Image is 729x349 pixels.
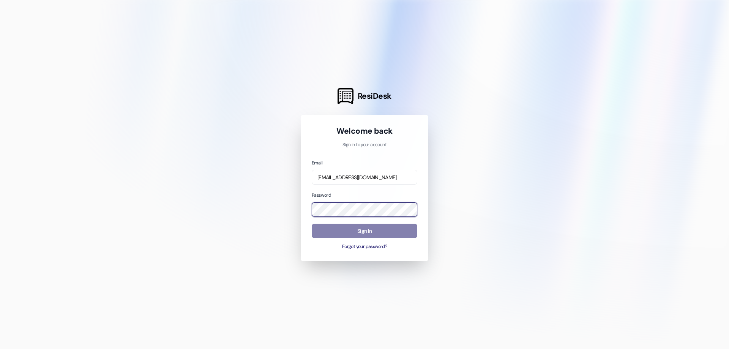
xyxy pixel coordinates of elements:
[312,126,417,136] h1: Welcome back
[312,160,322,166] label: Email
[358,91,391,101] span: ResiDesk
[312,142,417,148] p: Sign in to your account
[312,192,331,198] label: Password
[338,88,353,104] img: ResiDesk Logo
[312,170,417,185] input: name@example.com
[312,243,417,250] button: Forgot your password?
[312,224,417,238] button: Sign In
